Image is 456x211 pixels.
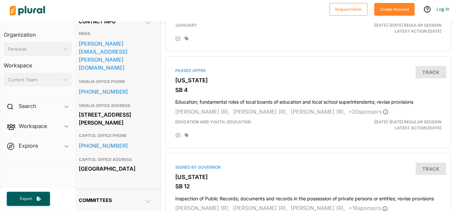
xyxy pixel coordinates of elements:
[79,156,152,164] h3: CAPITOL OFFICE ADDRESS
[291,108,345,115] span: [PERSON_NAME] (R),
[79,132,152,140] h3: CAPITOL OFFICE PHONE
[374,23,441,28] span: [DATE]-[DATE] Regular Session
[8,46,61,53] div: Personal
[79,39,152,73] a: [PERSON_NAME][EMAIL_ADDRESS][PERSON_NAME][DOMAIN_NAME]
[437,6,449,12] a: Log In
[175,164,441,170] div: Signed by Governor
[7,192,50,206] button: Export
[19,102,36,110] h2: Search
[175,23,197,28] span: Judiciary
[79,102,152,110] h3: VIDALIA OFFICE ADDRESS
[374,3,415,16] button: Create Account
[185,36,189,41] div: Add tags
[329,3,368,16] button: Request Demo
[175,77,441,84] h3: [US_STATE]
[233,108,287,115] span: [PERSON_NAME] (R),
[175,87,441,93] h3: SB 4
[175,36,181,42] div: Add Position Statement
[175,174,441,180] h3: [US_STATE]
[175,68,441,74] div: Passed Upper
[4,25,72,40] h3: Organization
[79,197,112,203] span: Committees
[416,163,446,175] button: Track
[79,78,152,86] h3: VIDALIA OFFICE PHONE
[79,164,152,174] div: [GEOGRAPHIC_DATA]
[175,183,441,190] h3: SB 12
[79,110,152,128] div: [STREET_ADDRESS][PERSON_NAME]
[175,193,441,202] h4: Inspection of Public Records; documents and records in the possession of private persons or entit...
[416,66,446,78] button: Track
[175,96,441,105] h4: Education; fundamental roles of local boards of education and local school superintendents; revis...
[79,30,152,38] h3: EMAIL
[175,133,181,138] div: Add Position Statement
[185,133,189,138] div: Add tags
[8,76,61,83] div: Current Team
[15,196,37,202] span: Export
[4,56,72,70] h3: Workspace
[79,87,152,97] a: [PHONE_NUMBER]
[374,5,415,12] a: Create Account
[175,119,251,124] span: Education and Youth, Education
[374,119,441,124] span: [DATE]-[DATE] Regular Session
[354,119,446,131] div: Latest Action: [DATE]
[354,22,446,34] div: Latest Action: [DATE]
[175,108,230,115] span: [PERSON_NAME] (R),
[79,141,152,151] a: [PHONE_NUMBER]
[329,5,368,12] a: Request Demo
[349,108,388,115] span: + 20 sponsor s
